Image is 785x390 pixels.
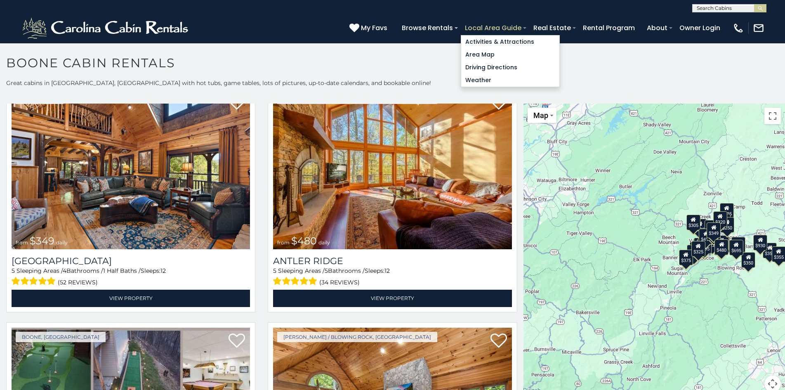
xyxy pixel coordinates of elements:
span: 12 [160,267,166,274]
img: mail-regular-white.png [753,22,764,34]
span: $349 [30,235,54,247]
a: Real Estate [529,21,575,35]
div: $395 [715,235,729,251]
div: $210 [706,225,720,240]
div: $930 [753,234,767,250]
div: $480 [714,239,728,255]
span: 4 [63,267,66,274]
div: $695 [729,239,743,255]
div: $350 [741,252,755,267]
span: Map [533,111,548,120]
span: from [16,239,28,246]
a: Antler Ridge from $480 daily [273,90,512,249]
a: Activities & Attractions [461,35,559,48]
a: View Property [12,290,250,307]
a: [GEOGRAPHIC_DATA] [12,255,250,267]
a: Antler Ridge [273,255,512,267]
a: My Favs [349,23,389,33]
span: from [277,239,290,246]
span: (52 reviews) [58,277,98,288]
span: 5 [325,267,328,274]
a: Area Map [461,48,559,61]
div: $320 [713,211,727,227]
div: $410 [699,229,713,244]
a: Diamond Creek Lodge from $349 daily [12,90,250,249]
div: $325 [691,241,705,256]
button: Change map style [528,108,556,123]
span: 5 [12,267,15,274]
img: White-1-2.png [21,16,192,40]
span: 1 Half Baths / [103,267,141,274]
div: $250 [720,217,734,233]
span: 12 [384,267,390,274]
img: Diamond Creek Lodge [12,90,250,249]
a: Add to favorites [229,333,245,350]
a: Owner Login [675,21,724,35]
span: daily [56,239,68,246]
div: $315 [714,239,728,255]
a: About [643,21,672,35]
span: daily [318,239,330,246]
div: $375 [679,250,693,265]
a: Boone, [GEOGRAPHIC_DATA] [16,332,106,342]
img: phone-regular-white.png [733,22,744,34]
a: Rental Program [579,21,639,35]
div: Sleeping Areas / Bathrooms / Sleeps: [273,267,512,288]
div: $225 [705,234,719,250]
a: View Property [273,290,512,307]
div: $525 [720,203,734,218]
a: [PERSON_NAME] / Blowing Rock, [GEOGRAPHIC_DATA] [277,332,437,342]
span: My Favs [361,23,387,33]
span: $480 [291,235,317,247]
div: $565 [705,220,719,236]
img: Antler Ridge [273,90,512,249]
a: Browse Rentals [398,21,457,35]
span: (34 reviews) [319,277,360,288]
div: Sleeping Areas / Bathrooms / Sleeps: [12,267,250,288]
button: Toggle fullscreen view [764,108,781,124]
a: Add to favorites [490,333,507,350]
a: Driving Directions [461,61,559,74]
div: $380 [731,236,745,252]
a: Weather [461,74,559,87]
div: $349 [707,222,721,238]
div: $355 [763,242,777,258]
h3: Diamond Creek Lodge [12,255,250,267]
span: 5 [273,267,276,274]
div: $330 [687,245,701,260]
a: Local Area Guide [461,21,526,35]
div: $305 [686,214,700,230]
